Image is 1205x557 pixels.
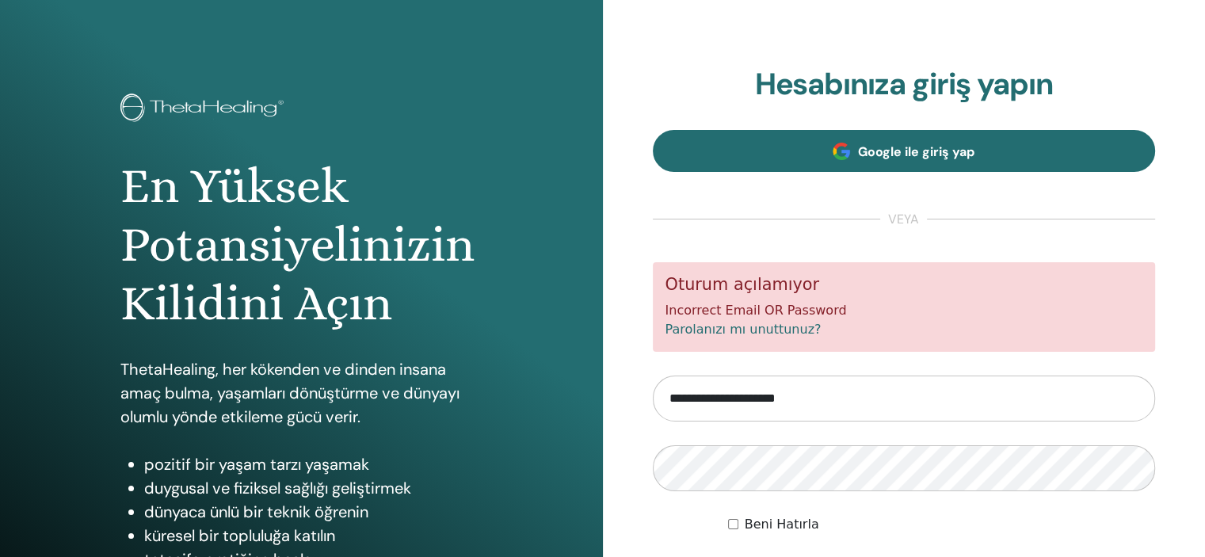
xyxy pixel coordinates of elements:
li: dünyaca ünlü bir teknik öğrenin [144,500,482,524]
h1: En Yüksek Potansiyelinizin Kilidini Açın [120,157,482,334]
h5: Oturum açılamıyor [665,275,1143,295]
div: Keep me authenticated indefinitely or until I manually logout [728,515,1155,534]
h2: Hesabınıza giriş yapın [653,67,1156,103]
li: küresel bir topluluğa katılın [144,524,482,547]
a: Parolanızı mı unuttunuz? [665,322,822,337]
li: pozitif bir yaşam tarzı yaşamak [144,452,482,476]
span: Google ile giriş yap [858,143,974,160]
div: Incorrect Email OR Password [653,262,1156,352]
span: veya [880,210,927,229]
a: Google ile giriş yap [653,130,1156,172]
label: Beni Hatırla [745,515,819,534]
p: ThetaHealing, her kökenden ve dinden insana amaç bulma, yaşamları dönüştürme ve dünyayı olumlu yö... [120,357,482,429]
li: duygusal ve fiziksel sağlığı geliştirmek [144,476,482,500]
